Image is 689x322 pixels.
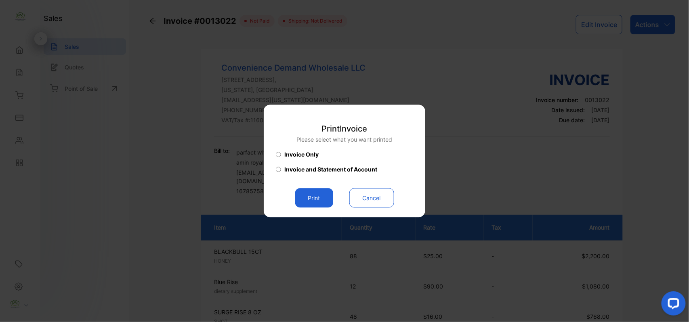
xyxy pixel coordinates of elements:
p: Print Invoice [297,123,393,135]
span: Invoice Only [284,151,319,159]
p: Please select what you want printed [297,136,393,144]
span: Invoice and Statement of Account [284,165,377,174]
button: Cancel [349,188,394,208]
button: Print [295,188,333,208]
iframe: LiveChat chat widget [655,288,689,322]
